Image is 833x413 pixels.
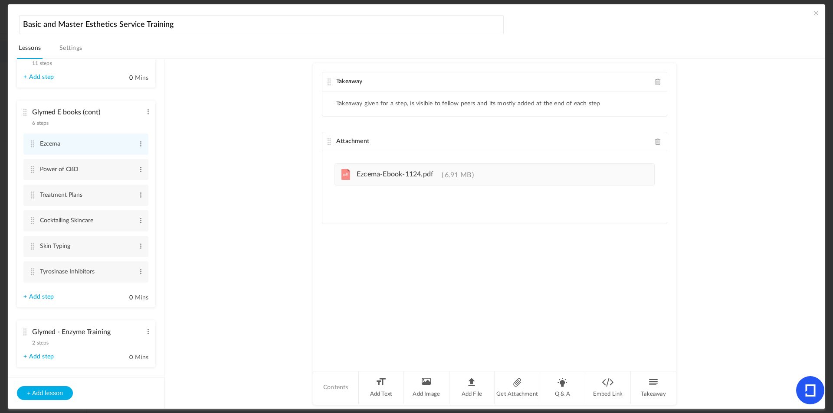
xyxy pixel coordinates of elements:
[404,371,449,404] li: Add Image
[135,354,148,361] span: Mins
[336,78,363,85] span: Takeaway
[112,294,133,302] input: Mins
[313,371,359,404] li: Contents
[336,100,600,107] li: Takeaway given for a step, is visible to fellow peers and its mostly added at the end of each step
[540,371,586,404] li: Q & A
[449,371,495,404] li: Add File
[357,171,433,178] span: Ezcema-Ebook-1124.pdf
[631,371,676,404] li: Takeaway
[135,295,148,301] span: Mins
[336,138,369,144] span: Attachment
[341,169,350,180] cite: pdf
[359,371,404,404] li: Add Text
[135,75,148,81] span: Mins
[112,74,133,82] input: Mins
[112,354,133,362] input: Mins
[585,371,631,404] li: Embed Link
[495,371,540,404] li: Get Attachment
[442,172,474,179] span: 6.91 MB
